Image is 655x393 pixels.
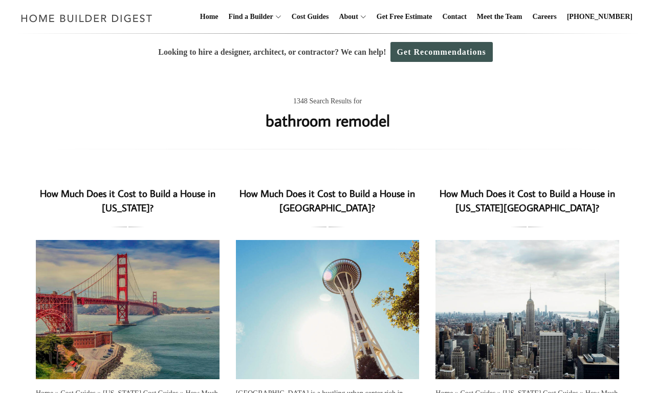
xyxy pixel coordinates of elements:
[293,95,362,108] span: 1348 Search Results for
[435,240,619,379] a: How Much Does it Cost to Build a House in [US_STATE][GEOGRAPHIC_DATA]?
[373,1,436,33] a: Get Free Estimate
[36,240,220,379] a: How Much Does it Cost to Build a House in [US_STATE]?
[196,1,223,33] a: Home
[529,1,561,33] a: Careers
[288,1,333,33] a: Cost Guides
[225,1,273,33] a: Find a Builder
[335,1,358,33] a: About
[473,1,527,33] a: Meet the Team
[16,8,157,28] img: Home Builder Digest
[236,240,420,379] a: How Much Does it Cost to Build a House in [GEOGRAPHIC_DATA]?
[266,108,390,133] h1: bathroom remodel
[440,187,615,214] a: How Much Does it Cost to Build a House in [US_STATE][GEOGRAPHIC_DATA]?
[239,187,415,214] a: How Much Does it Cost to Build a House in [GEOGRAPHIC_DATA]?
[390,42,493,62] a: Get Recommendations
[438,1,470,33] a: Contact
[563,1,637,33] a: [PHONE_NUMBER]
[40,187,215,214] a: How Much Does it Cost to Build a House in [US_STATE]?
